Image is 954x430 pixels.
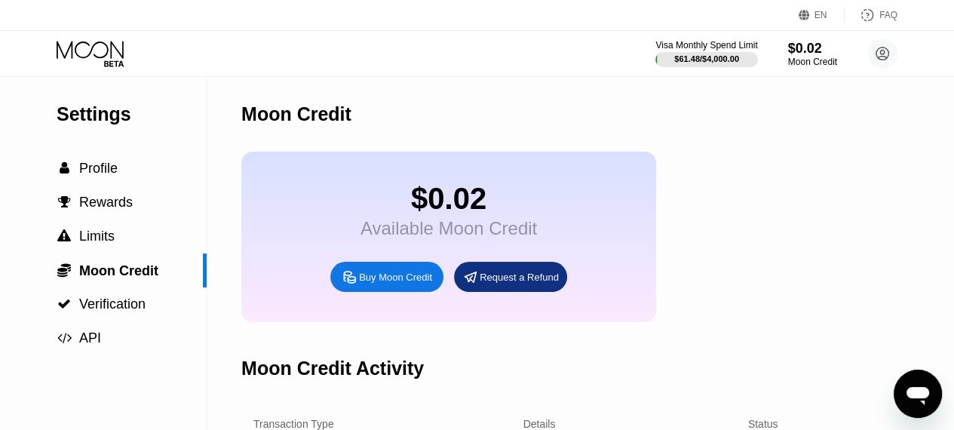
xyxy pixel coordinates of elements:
[79,263,158,278] span: Moon Credit
[241,358,424,379] div: Moon Credit Activity
[57,229,72,243] div: 
[523,418,556,430] div: Details
[58,195,71,209] span: 
[79,330,101,346] span: API
[655,40,757,67] div: Visa Monthly Spend Limit$61.48/$4,000.00
[57,229,71,243] span: 
[480,271,559,284] div: Request a Refund
[57,161,72,175] div: 
[79,229,115,244] span: Limits
[879,10,897,20] div: FAQ
[845,8,897,23] div: FAQ
[253,418,334,430] div: Transaction Type
[655,40,757,51] div: Visa Monthly Spend Limit
[360,182,537,216] div: $0.02
[57,263,71,278] span: 
[57,195,72,209] div: 
[360,218,537,239] div: Available Moon Credit
[57,103,207,125] div: Settings
[748,418,778,430] div: Status
[674,54,739,63] div: $61.48 / $4,000.00
[57,297,72,311] div: 
[79,195,133,210] span: Rewards
[788,41,837,67] div: $0.02Moon Credit
[788,57,837,67] div: Moon Credit
[330,262,443,292] div: Buy Moon Credit
[814,10,827,20] div: EN
[241,103,351,125] div: Moon Credit
[359,271,432,284] div: Buy Moon Credit
[79,296,146,312] span: Verification
[60,161,69,175] span: 
[57,331,72,345] span: 
[799,8,845,23] div: EN
[57,297,71,311] span: 
[57,263,72,278] div: 
[454,262,567,292] div: Request a Refund
[79,161,118,176] span: Profile
[894,370,942,418] iframe: Button to launch messaging window
[788,41,837,57] div: $0.02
